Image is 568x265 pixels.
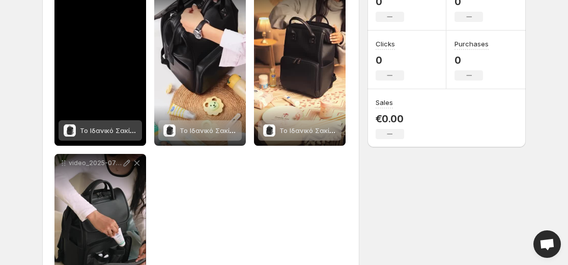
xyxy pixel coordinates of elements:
[455,39,489,49] h3: Purchases
[455,54,489,66] p: 0
[376,54,404,66] p: 0
[69,159,122,167] p: video_2025-07-13_15-06-36
[376,113,404,125] p: €0.00
[376,97,393,108] h3: Sales
[80,126,221,135] span: Το Ιδανικό Σακίδιο™ για Μοντέρνους Γονείς
[279,126,421,135] span: Το Ιδανικό Σακίδιο™ για Μοντέρνους Γονείς
[180,126,321,135] span: Το Ιδανικό Σακίδιο™ για Μοντέρνους Γονείς
[533,230,561,258] a: Open chat
[376,39,395,49] h3: Clicks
